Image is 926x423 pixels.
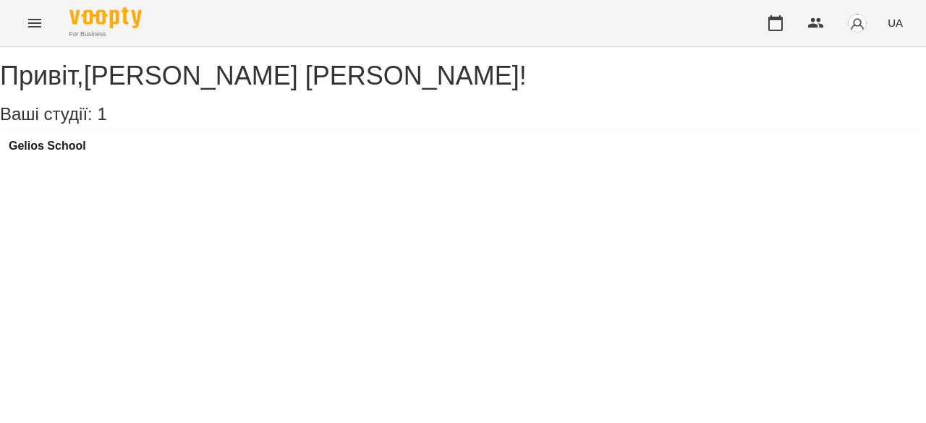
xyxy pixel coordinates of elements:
button: UA [882,9,909,36]
img: Voopty Logo [69,7,142,28]
img: avatar_s.png [847,13,867,33]
span: 1 [97,104,106,124]
span: For Business [69,30,142,39]
button: Menu [17,6,52,40]
a: Gelios School [9,140,86,153]
span: UA [888,15,903,30]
